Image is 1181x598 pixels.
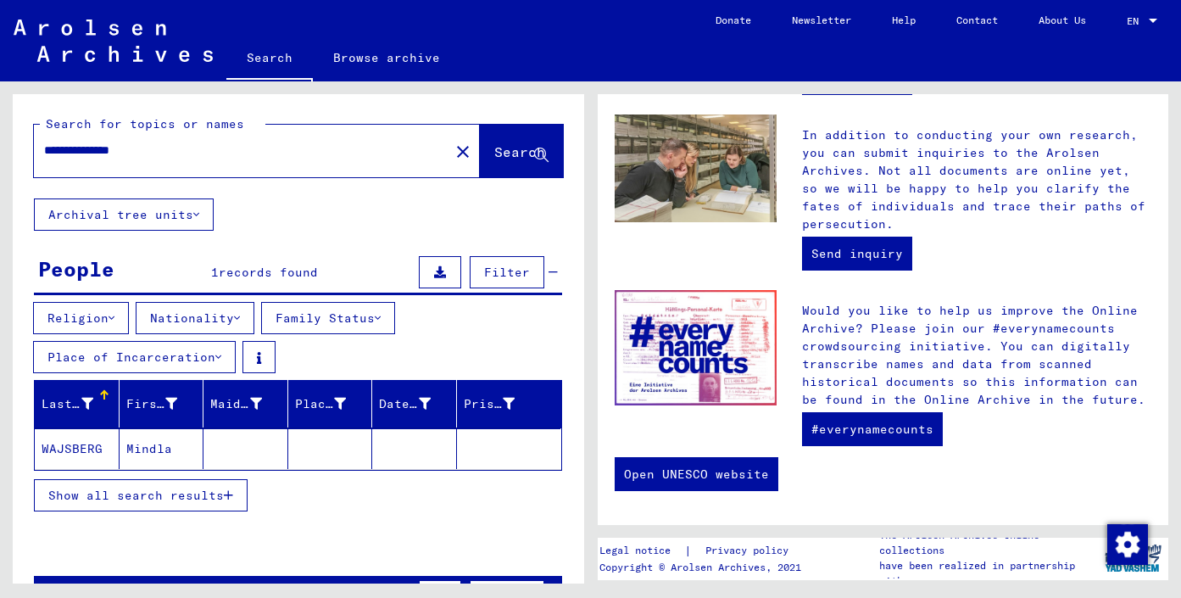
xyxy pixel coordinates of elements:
[692,542,809,560] a: Privacy policy
[615,457,778,491] a: Open UNESCO website
[453,142,473,162] mat-icon: close
[599,560,809,575] p: Copyright © Arolsen Archives, 2021
[802,126,1151,233] p: In addition to conducting your own research, you can submit inquiries to the Arolsen Archives. No...
[46,116,244,131] mat-label: Search for topics or names
[802,302,1151,409] p: Would you like to help us improve the Online Archive? Please join our #everynamecounts crowdsourc...
[470,256,544,288] button: Filter
[879,528,1096,558] p: The Arolsen Archives online collections
[226,37,313,81] a: Search
[33,341,236,373] button: Place of Incarceration
[210,390,287,417] div: Maiden Name
[136,302,254,334] button: Nationality
[211,265,219,280] span: 1
[14,20,213,62] img: Arolsen_neg.svg
[464,390,541,417] div: Prisoner #
[1101,537,1165,579] img: yv_logo.png
[48,488,224,503] span: Show all search results
[379,395,431,413] div: Date of Birth
[313,37,460,78] a: Browse archive
[295,395,347,413] div: Place of Birth
[295,390,372,417] div: Place of Birth
[615,115,777,223] img: inquiries.jpg
[879,558,1096,589] p: have been realized in partnership with
[210,395,262,413] div: Maiden Name
[457,380,561,428] mat-header-cell: Prisoner #
[480,125,563,177] button: Search
[599,542,684,560] a: Legal notice
[599,542,809,560] div: |
[615,290,777,405] img: enc.jpg
[33,302,129,334] button: Religion
[288,380,373,428] mat-header-cell: Place of Birth
[34,479,248,511] button: Show all search results
[38,254,114,284] div: People
[802,237,912,271] a: Send inquiry
[464,395,515,413] div: Prisoner #
[261,302,395,334] button: Family Status
[379,390,456,417] div: Date of Birth
[446,134,480,168] button: Clear
[802,412,943,446] a: #everynamecounts
[1127,14,1139,27] mat-select-trigger: EN
[120,380,204,428] mat-header-cell: First Name
[42,395,93,413] div: Last Name
[494,143,545,160] span: Search
[203,380,288,428] mat-header-cell: Maiden Name
[372,380,457,428] mat-header-cell: Date of Birth
[120,428,204,469] mat-cell: Mindla
[126,390,203,417] div: First Name
[35,380,120,428] mat-header-cell: Last Name
[34,198,214,231] button: Archival tree units
[126,395,178,413] div: First Name
[1107,524,1148,565] img: Zustimmung ändern
[42,390,119,417] div: Last Name
[35,428,120,469] mat-cell: WAJSBERG
[484,265,530,280] span: Filter
[219,265,318,280] span: records found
